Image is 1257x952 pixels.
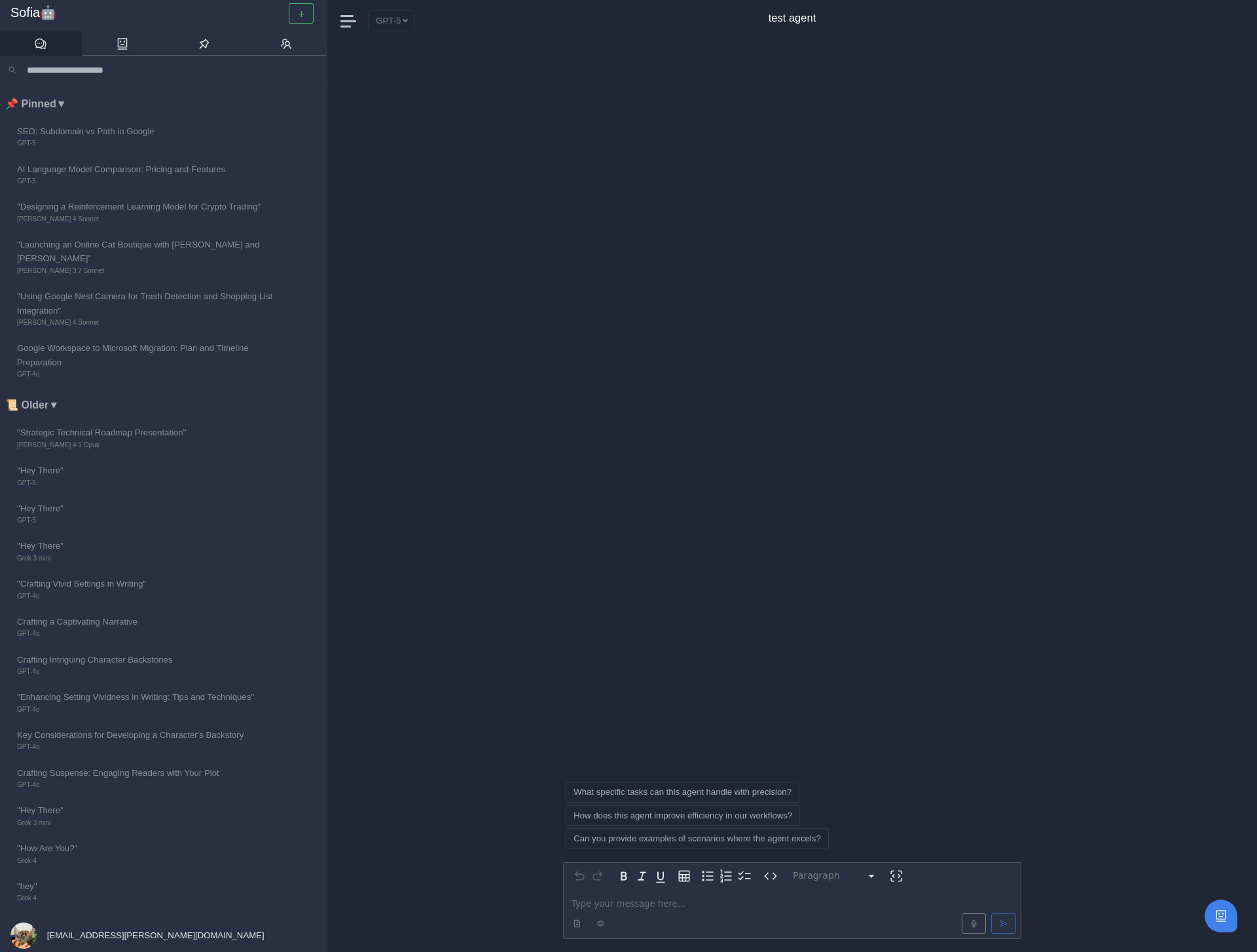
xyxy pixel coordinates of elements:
span: GPT-4o [17,369,280,380]
span: "Designing a Reinforcement Learning Model for Crypto Trading" [17,200,280,213]
li: 📜 Older ▼ [5,397,327,414]
span: GPT-4o [17,591,280,602]
span: Crafting Intriguing Character Backstories [17,653,280,667]
span: [PERSON_NAME] 3.7 Sonnet [17,266,280,276]
span: "Hey There" [17,502,280,515]
span: AI Language Model Comparison: Pricing and Features [17,162,280,176]
span: [PERSON_NAME] 4.1 Opus [17,440,280,450]
button: Italic [633,867,651,885]
span: [PERSON_NAME] 4 Sonnet [17,318,280,328]
button: What specific tasks can this agent handle with precision? [566,782,799,802]
span: Key Considerations for Developing a Character's Backstory [17,728,280,742]
span: "Hey There" [17,464,280,477]
div: toggle group [699,867,754,885]
span: Crafting Suspense: Engaging Readers with Your Plot [17,766,280,780]
span: "hey" [17,917,280,931]
span: "Enhancing Setting Vividness in Writing: Tips and Techniques" [17,690,280,704]
span: "Strategic Technical Roadmap Presentation" [17,426,280,439]
span: "Hey There" [17,539,280,553]
span: Grok 4 [17,856,280,866]
button: Can you provide examples of scenarios where the agent excels? [566,828,829,849]
input: Search conversations [22,61,319,79]
span: [PERSON_NAME] 4 Sonnet [17,214,280,225]
button: Underline [651,867,670,885]
span: GPT-5 [17,515,280,526]
span: [EMAIL_ADDRESS][PERSON_NAME][DOMAIN_NAME] [45,930,264,940]
button: Bold [615,867,633,885]
h4: test agent [769,12,816,25]
button: Bulleted list [699,867,717,885]
span: "Crafting Vivid Settings in Writing" [17,577,280,591]
a: Sofia🤖 [10,5,316,21]
span: "Using Google Nest Camera for Trash Detection and Shopping List Integration" [17,289,280,318]
span: GPT-5 [17,478,280,488]
span: Grok 3 mini [17,553,280,564]
button: Numbered list [717,867,735,885]
span: GPT-5 [17,176,280,187]
span: "hey" [17,879,280,893]
span: SEO: Subdomain vs Path in Google [17,124,280,138]
span: GPT-4o [17,780,280,790]
span: GPT-4o [17,705,280,715]
span: GPT-4o [17,742,280,752]
span: Grok 4 [17,893,280,904]
span: "Launching an Online Cat Boutique with [PERSON_NAME] and [PERSON_NAME]" [17,238,280,266]
button: Inline code format [761,867,780,885]
div: editable markdown [564,889,1021,938]
span: Crafting a Captivating Narrative [17,615,280,629]
span: Google Workspace to Microsoft Migration: Plan and Timeline Preparation [17,341,280,369]
span: "Hey There" [17,803,280,817]
span: Grok 3 mini [17,818,280,828]
span: GPT-4o [17,629,280,639]
button: Check list [735,867,754,885]
li: 📌 Pinned ▼ [5,96,327,113]
button: Block type [788,867,882,885]
button: How does this agent improve efficiency in our workflows? [566,805,800,826]
span: GPT-5 [17,138,280,149]
span: "How Are You?" [17,841,280,855]
span: GPT-4o [17,667,280,677]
